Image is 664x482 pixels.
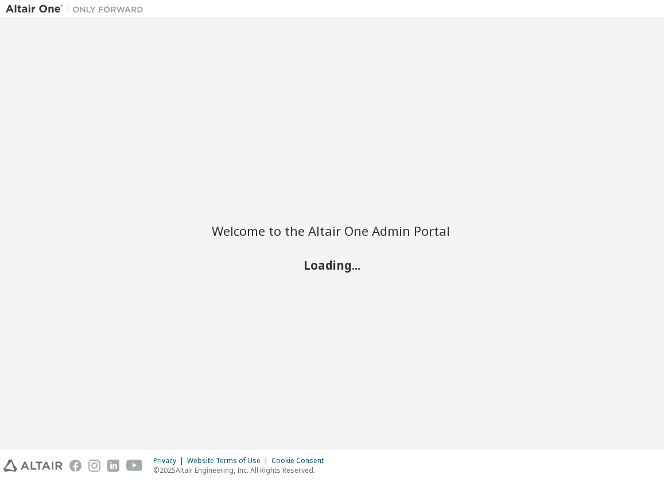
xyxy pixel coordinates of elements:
img: instagram.svg [88,460,100,472]
div: Cookie Consent [271,456,331,465]
div: Privacy [153,456,187,465]
div: Website Terms of Use [187,456,271,465]
img: altair_logo.svg [3,460,63,472]
img: linkedin.svg [107,460,119,472]
img: Altair One [6,3,149,15]
h2: Loading... [212,258,453,273]
img: facebook.svg [69,460,81,472]
h2: Welcome to the Altair One Admin Portal [212,223,453,239]
img: youtube.svg [126,460,143,472]
p: © 2025 Altair Engineering, Inc. All Rights Reserved. [153,465,331,475]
